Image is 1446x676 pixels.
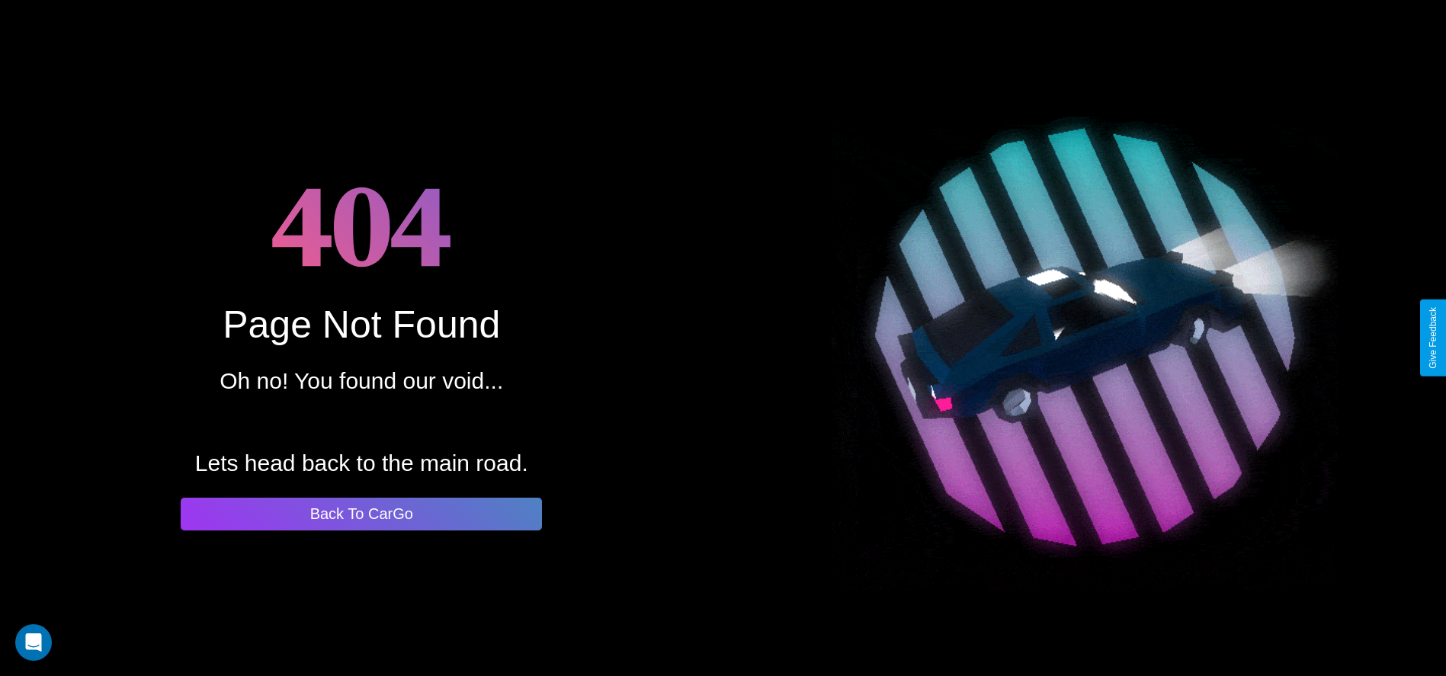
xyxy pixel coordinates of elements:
[181,498,542,530] button: Back To CarGo
[832,85,1338,591] img: spinning car
[271,146,452,303] h1: 404
[195,360,528,484] p: Oh no! You found our void... Lets head back to the main road.
[223,303,500,347] div: Page Not Found
[1428,307,1438,369] div: Give Feedback
[15,624,52,661] div: Open Intercom Messenger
